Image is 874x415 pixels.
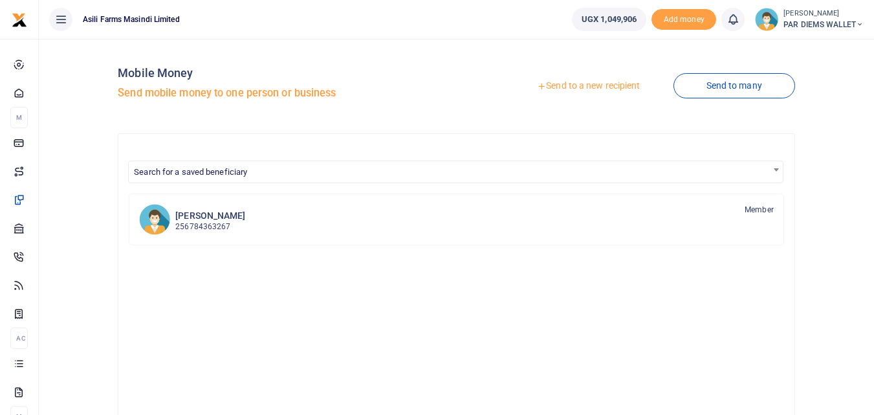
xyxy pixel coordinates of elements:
[567,8,651,31] li: Wallet ballance
[12,12,27,28] img: logo-small
[12,14,27,24] a: logo-small logo-large logo-large
[651,9,716,30] span: Add money
[673,73,795,98] a: Send to many
[118,87,451,100] h5: Send mobile money to one person or business
[745,204,774,216] span: Member
[129,161,783,181] span: Search for a saved beneficiary
[582,13,637,26] span: UGX 1,049,906
[755,8,778,31] img: profile-user
[783,8,864,19] small: [PERSON_NAME]
[134,167,247,177] span: Search for a saved beneficiary
[572,8,646,31] a: UGX 1,049,906
[128,161,783,183] span: Search for a saved beneficiary
[10,328,28,349] li: Ac
[651,14,716,23] a: Add money
[78,14,185,25] span: Asili Farms Masindi Limited
[139,204,170,235] img: DK
[783,19,864,30] span: PAR DIEMS WALLET
[504,74,673,98] a: Send to a new recipient
[755,8,864,31] a: profile-user [PERSON_NAME] PAR DIEMS WALLET
[651,9,716,30] li: Toup your wallet
[129,194,784,245] a: DK [PERSON_NAME] 256784363267 Member
[118,66,451,80] h4: Mobile Money
[10,107,28,128] li: M
[175,210,245,221] h6: [PERSON_NAME]
[175,221,245,233] p: 256784363267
